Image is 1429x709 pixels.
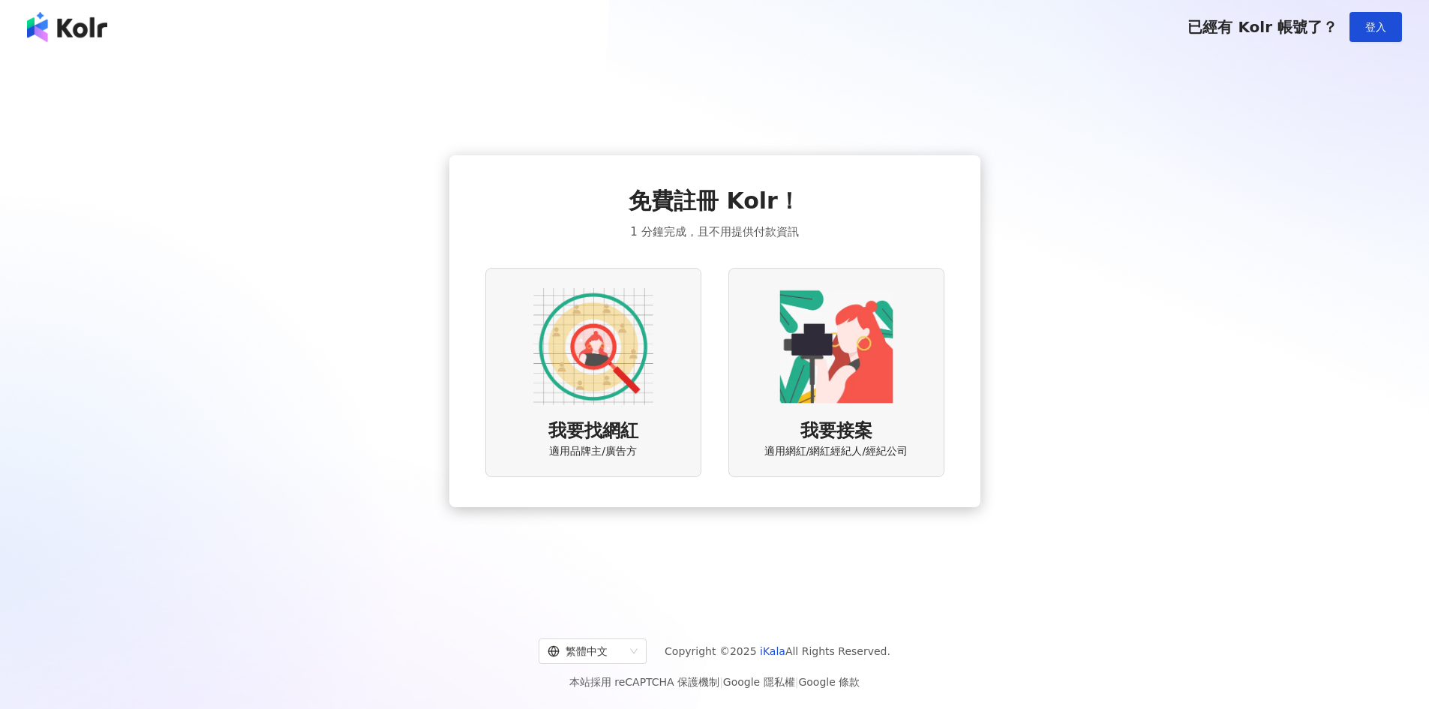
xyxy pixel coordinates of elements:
[795,676,799,688] span: |
[1187,18,1337,36] span: 已經有 Kolr 帳號了？
[798,676,860,688] a: Google 條款
[764,444,908,459] span: 適用網紅/網紅經紀人/經紀公司
[27,12,107,42] img: logo
[723,676,795,688] a: Google 隱私權
[665,642,890,660] span: Copyright © 2025 All Rights Reserved.
[1349,12,1402,42] button: 登入
[1365,21,1386,33] span: 登入
[548,419,638,444] span: 我要找網紅
[548,639,624,663] div: 繁體中文
[569,673,860,691] span: 本站採用 reCAPTCHA 保護機制
[630,223,798,241] span: 1 分鐘完成，且不用提供付款資訊
[760,645,785,657] a: iKala
[533,287,653,407] img: AD identity option
[776,287,896,407] img: KOL identity option
[719,676,723,688] span: |
[629,185,800,217] span: 免費註冊 Kolr！
[800,419,872,444] span: 我要接案
[549,444,637,459] span: 適用品牌主/廣告方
